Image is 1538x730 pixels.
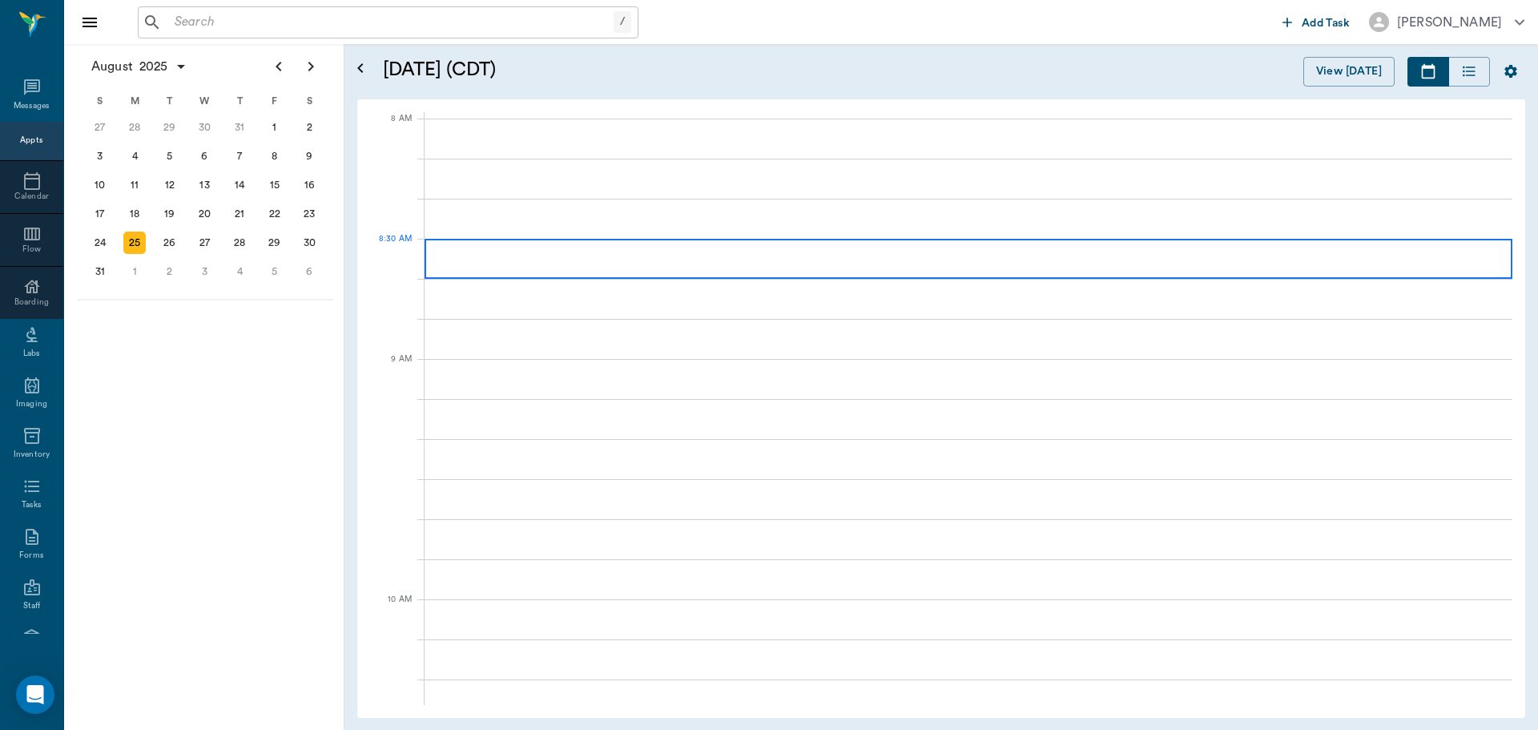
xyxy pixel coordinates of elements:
[16,398,47,410] div: Imaging
[194,232,216,254] div: Wednesday, August 27, 2025
[159,116,181,139] div: Tuesday, July 29, 2025
[89,203,111,225] div: Sunday, August 17, 2025
[159,232,181,254] div: Tuesday, August 26, 2025
[159,260,181,283] div: Tuesday, September 2, 2025
[123,232,146,254] div: Today, Monday, August 25, 2025
[228,203,251,225] div: Thursday, August 21, 2025
[264,260,286,283] div: Friday, September 5, 2025
[20,135,42,147] div: Appts
[228,232,251,254] div: Thursday, August 28, 2025
[194,174,216,196] div: Wednesday, August 13, 2025
[23,348,40,360] div: Labs
[228,174,251,196] div: Thursday, August 14, 2025
[264,116,286,139] div: Friday, August 1, 2025
[298,203,320,225] div: Saturday, August 23, 2025
[370,111,412,151] div: 8 AM
[370,351,412,391] div: 9 AM
[228,145,251,167] div: Thursday, August 7, 2025
[14,449,50,461] div: Inventory
[1397,13,1502,32] div: [PERSON_NAME]
[1303,57,1395,87] button: View [DATE]
[83,89,118,113] div: S
[1356,7,1537,37] button: [PERSON_NAME]
[159,145,181,167] div: Tuesday, August 5, 2025
[370,591,412,631] div: 10 AM
[22,499,42,511] div: Tasks
[351,38,370,99] button: Open calendar
[123,203,146,225] div: Monday, August 18, 2025
[298,145,320,167] div: Saturday, August 9, 2025
[168,11,614,34] input: Search
[88,55,136,78] span: August
[194,203,216,225] div: Wednesday, August 20, 2025
[187,89,223,113] div: W
[194,260,216,283] div: Wednesday, September 3, 2025
[89,145,111,167] div: Sunday, August 3, 2025
[83,50,195,83] button: August2025
[159,203,181,225] div: Tuesday, August 19, 2025
[614,11,631,33] div: /
[123,116,146,139] div: Monday, July 28, 2025
[14,100,50,112] div: Messages
[383,57,803,83] h5: [DATE] (CDT)
[23,600,40,612] div: Staff
[264,174,286,196] div: Friday, August 15, 2025
[194,145,216,167] div: Wednesday, August 6, 2025
[298,260,320,283] div: Saturday, September 6, 2025
[89,232,111,254] div: Sunday, August 24, 2025
[264,232,286,254] div: Friday, August 29, 2025
[123,174,146,196] div: Monday, August 11, 2025
[74,6,106,38] button: Close drawer
[89,260,111,283] div: Sunday, August 31, 2025
[159,174,181,196] div: Tuesday, August 12, 2025
[1276,7,1356,37] button: Add Task
[19,550,43,562] div: Forms
[89,174,111,196] div: Sunday, August 10, 2025
[194,116,216,139] div: Wednesday, July 30, 2025
[136,55,171,78] span: 2025
[222,89,257,113] div: T
[152,89,187,113] div: T
[16,676,54,714] div: Open Intercom Messenger
[228,260,251,283] div: Thursday, September 4, 2025
[257,89,292,113] div: F
[118,89,153,113] div: M
[295,50,327,83] button: Next page
[123,145,146,167] div: Monday, August 4, 2025
[123,260,146,283] div: Monday, September 1, 2025
[292,89,327,113] div: S
[298,116,320,139] div: Saturday, August 2, 2025
[228,116,251,139] div: Thursday, July 31, 2025
[264,203,286,225] div: Friday, August 22, 2025
[89,116,111,139] div: Sunday, July 27, 2025
[264,145,286,167] div: Friday, August 8, 2025
[263,50,295,83] button: Previous page
[298,174,320,196] div: Saturday, August 16, 2025
[298,232,320,254] div: Saturday, August 30, 2025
